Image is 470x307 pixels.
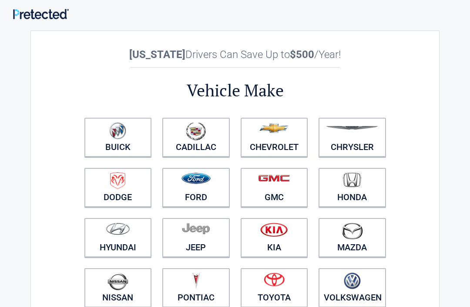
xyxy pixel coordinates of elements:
a: Ford [162,168,230,207]
img: mazda [341,222,363,239]
img: chevrolet [259,123,289,133]
img: gmc [258,174,290,182]
a: Hyundai [84,218,152,257]
img: hyundai [106,222,130,235]
img: honda [343,172,361,188]
img: pontiac [191,273,200,289]
img: buick [109,122,126,140]
a: Dodge [84,168,152,207]
img: volkswagen [344,273,361,290]
h2: Vehicle Make [79,79,391,102]
a: Mazda [319,218,386,257]
a: Buick [84,118,152,157]
b: $500 [290,48,314,61]
img: kia [260,222,288,237]
a: Chrysler [319,118,386,157]
h2: Drivers Can Save Up to /Year [79,48,391,61]
a: GMC [241,168,308,207]
a: Honda [319,168,386,207]
img: ford [181,173,211,184]
img: dodge [110,172,125,189]
b: [US_STATE] [129,48,185,61]
img: chrysler [326,126,379,130]
img: Main Logo [13,9,69,19]
a: Chevrolet [241,118,308,157]
img: jeep [182,222,210,235]
img: cadillac [186,122,206,140]
a: Kia [241,218,308,257]
a: Cadillac [162,118,230,157]
a: Jeep [162,218,230,257]
img: toyota [264,273,285,287]
img: nissan [107,273,128,290]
